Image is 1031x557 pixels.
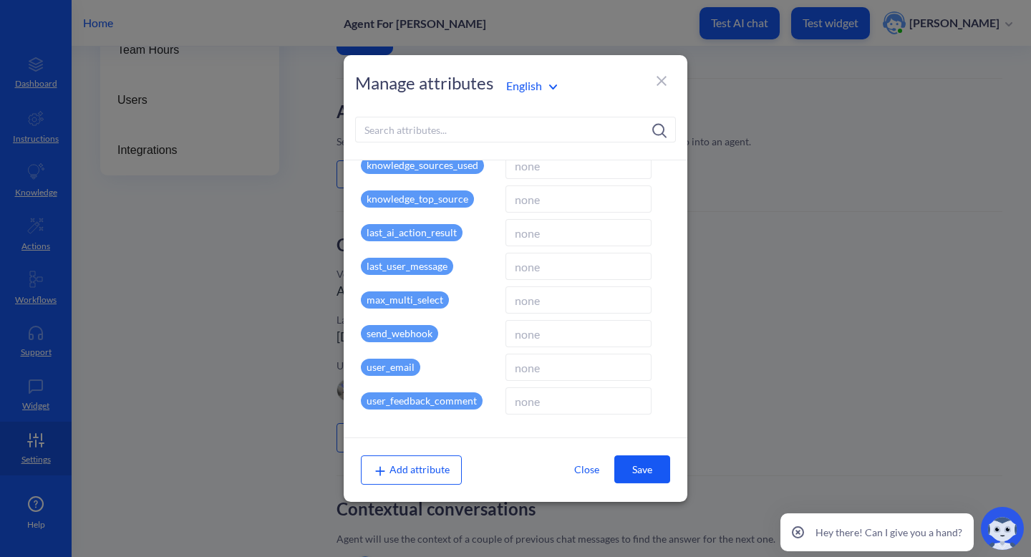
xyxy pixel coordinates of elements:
input: none [505,387,652,415]
p: knowledge_sources_used [361,157,484,174]
input: none [505,286,652,314]
button: Save [614,455,670,483]
p: max_multi_select [361,291,449,309]
p: user_feedback_comment [361,392,483,410]
input: none [505,185,652,213]
p: last_user_message [361,258,453,275]
input: none [505,253,652,280]
p: send_webhook [361,325,438,342]
input: none [505,219,652,246]
input: none [505,320,652,347]
input: none [505,152,652,179]
input: Search attributes... [355,117,676,142]
input: none [505,354,652,381]
p: Hey there! Can I give you a hand? [815,525,962,540]
img: copilot-icon.svg [981,507,1024,550]
p: user_email [361,359,420,376]
button: Close [558,456,614,483]
h2: Manage attributes [355,72,493,94]
span: Add attribute [373,463,450,475]
p: knowledge_top_source [361,190,474,208]
p: last_ai_action_result [361,224,463,241]
div: English [506,77,557,95]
